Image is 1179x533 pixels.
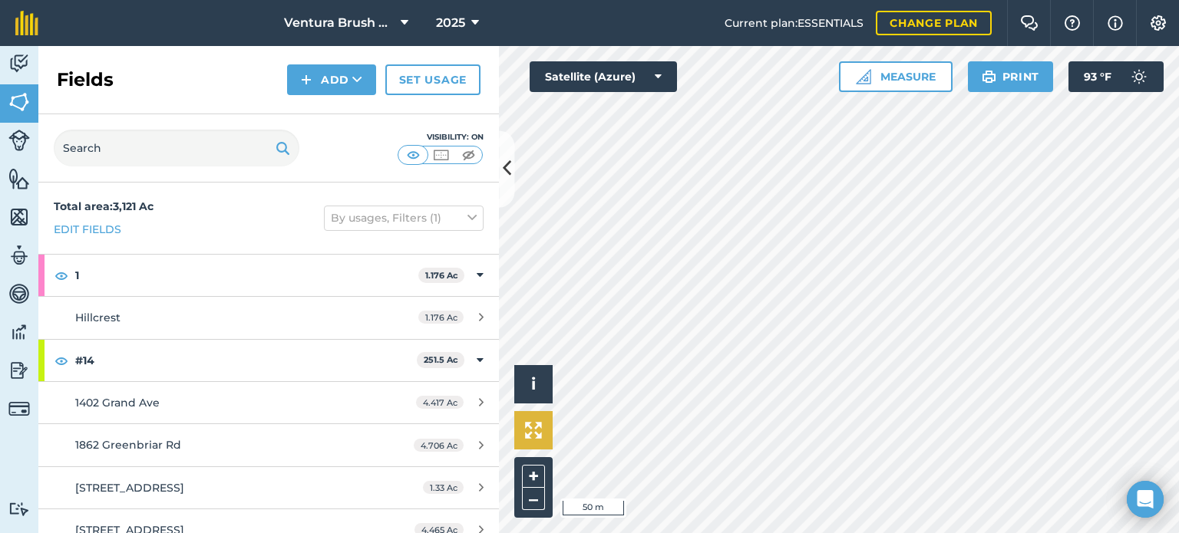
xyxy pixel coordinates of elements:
[425,270,458,281] strong: 1.176 Ac
[1020,15,1039,31] img: Two speech bubbles overlapping with the left bubble in the forefront
[284,14,395,32] span: Ventura Brush Goats
[75,311,121,324] span: Hillcrest
[54,351,68,370] img: svg+xml;base64,PHN2ZyB4bWxucz0iaHR0cDovL3d3dy53My5vcmcvMjAwMC9zdmciIHdpZHRoPSIxOCIgaGVpZ2h0PSIyNC...
[514,365,553,403] button: i
[57,67,114,92] h2: Fields
[1149,15,1167,31] img: A cog icon
[8,206,30,229] img: svg+xml;base64,PHN2ZyB4bWxucz0iaHR0cDovL3d3dy53My5vcmcvMjAwMC9zdmciIHdpZHRoPSI1NiIgaGVpZ2h0PSI2MC...
[414,439,464,452] span: 4.706 Ac
[1127,481,1164,518] div: Open Intercom Messenger
[1063,15,1082,31] img: A question mark icon
[15,11,38,35] img: fieldmargin Logo
[418,311,464,324] span: 1.176 Ac
[398,131,484,143] div: Visibility: On
[968,61,1054,92] button: Print
[54,266,68,285] img: svg+xml;base64,PHN2ZyB4bWxucz0iaHR0cDovL3d3dy53My5vcmcvMjAwMC9zdmciIHdpZHRoPSIxOCIgaGVpZ2h0PSIyNC...
[54,130,299,166] input: Search
[839,61,953,92] button: Measure
[531,374,536,393] span: i
[276,139,290,157] img: svg+xml;base64,PHN2ZyB4bWxucz0iaHR0cDovL3d3dy53My5vcmcvMjAwMC9zdmciIHdpZHRoPSIxOSIgaGVpZ2h0PSIyNC...
[424,354,458,365] strong: 251.5 Ac
[324,206,484,230] button: By usages, Filters (1)
[459,147,478,163] img: svg+xml;base64,PHN2ZyB4bWxucz0iaHR0cDovL3d3dy53My5vcmcvMjAwMC9zdmciIHdpZHRoPSI1MCIgaGVpZ2h0PSI0MC...
[38,467,499,508] a: [STREET_ADDRESS]1.33 Ac
[8,398,30,419] img: svg+xml;base64,PD94bWwgdmVyc2lvbj0iMS4wIiBlbmNvZGluZz0idXRmLTgiPz4KPCEtLSBHZW5lcmF0b3I6IEFkb2JlIE...
[75,396,160,410] span: 1402 Grand Ave
[75,481,184,495] span: [STREET_ADDRESS]
[8,282,30,305] img: svg+xml;base64,PD94bWwgdmVyc2lvbj0iMS4wIiBlbmNvZGluZz0idXRmLTgiPz4KPCEtLSBHZW5lcmF0b3I6IEFkb2JlIE...
[287,64,376,95] button: Add
[1124,61,1154,92] img: svg+xml;base64,PD94bWwgdmVyc2lvbj0iMS4wIiBlbmNvZGluZz0idXRmLTgiPz4KPCEtLSBHZW5lcmF0b3I6IEFkb2JlIE...
[423,481,464,494] span: 1.33 Ac
[8,52,30,75] img: svg+xml;base64,PD94bWwgdmVyc2lvbj0iMS4wIiBlbmNvZGluZz0idXRmLTgiPz4KPCEtLSBHZW5lcmF0b3I6IEFkb2JlIE...
[1068,61,1164,92] button: 93 °F
[8,167,30,190] img: svg+xml;base64,PHN2ZyB4bWxucz0iaHR0cDovL3d3dy53My5vcmcvMjAwMC9zdmciIHdpZHRoPSI1NiIgaGVpZ2h0PSI2MC...
[8,130,30,151] img: svg+xml;base64,PD94bWwgdmVyc2lvbj0iMS4wIiBlbmNvZGluZz0idXRmLTgiPz4KPCEtLSBHZW5lcmF0b3I6IEFkb2JlIE...
[876,11,992,35] a: Change plan
[38,424,499,466] a: 1862 Greenbriar Rd4.706 Ac
[982,67,996,86] img: svg+xml;base64,PHN2ZyB4bWxucz0iaHR0cDovL3d3dy53My5vcmcvMjAwMC9zdmciIHdpZHRoPSIxOSIgaGVpZ2h0PSIyNC...
[404,147,423,163] img: svg+xml;base64,PHN2ZyB4bWxucz0iaHR0cDovL3d3dy53My5vcmcvMjAwMC9zdmciIHdpZHRoPSI1MCIgaGVpZ2h0PSI0MC...
[522,465,545,488] button: +
[1108,14,1123,32] img: svg+xml;base64,PHN2ZyB4bWxucz0iaHR0cDovL3d3dy53My5vcmcvMjAwMC9zdmciIHdpZHRoPSIxNyIgaGVpZ2h0PSIxNy...
[8,321,30,344] img: svg+xml;base64,PD94bWwgdmVyc2lvbj0iMS4wIiBlbmNvZGluZz0idXRmLTgiPz4KPCEtLSBHZW5lcmF0b3I6IEFkb2JlIE...
[54,199,154,213] strong: Total area : 3,121 Ac
[416,396,464,409] span: 4.417 Ac
[38,255,499,296] div: 11.176 Ac
[385,64,481,95] a: Set usage
[54,221,121,238] a: Edit fields
[431,147,451,163] img: svg+xml;base64,PHN2ZyB4bWxucz0iaHR0cDovL3d3dy53My5vcmcvMjAwMC9zdmciIHdpZHRoPSI1MCIgaGVpZ2h0PSI0MC...
[38,340,499,381] div: #14251.5 Ac
[1084,61,1111,92] span: 93 ° F
[725,15,864,31] span: Current plan : ESSENTIALS
[530,61,677,92] button: Satellite (Azure)
[525,422,542,439] img: Four arrows, one pointing top left, one top right, one bottom right and the last bottom left
[8,90,30,114] img: svg+xml;base64,PHN2ZyB4bWxucz0iaHR0cDovL3d3dy53My5vcmcvMjAwMC9zdmciIHdpZHRoPSI1NiIgaGVpZ2h0PSI2MC...
[856,69,871,84] img: Ruler icon
[8,359,30,382] img: svg+xml;base64,PD94bWwgdmVyc2lvbj0iMS4wIiBlbmNvZGluZz0idXRmLTgiPz4KPCEtLSBHZW5lcmF0b3I6IEFkb2JlIE...
[301,71,312,89] img: svg+xml;base64,PHN2ZyB4bWxucz0iaHR0cDovL3d3dy53My5vcmcvMjAwMC9zdmciIHdpZHRoPSIxNCIgaGVpZ2h0PSIyNC...
[8,244,30,267] img: svg+xml;base64,PD94bWwgdmVyc2lvbj0iMS4wIiBlbmNvZGluZz0idXRmLTgiPz4KPCEtLSBHZW5lcmF0b3I6IEFkb2JlIE...
[522,488,545,510] button: –
[75,255,418,296] strong: 1
[75,340,417,381] strong: #14
[38,297,499,338] a: Hillcrest1.176 Ac
[75,438,181,452] span: 1862 Greenbriar Rd
[436,14,465,32] span: 2025
[8,502,30,516] img: svg+xml;base64,PD94bWwgdmVyc2lvbj0iMS4wIiBlbmNvZGluZz0idXRmLTgiPz4KPCEtLSBHZW5lcmF0b3I6IEFkb2JlIE...
[38,382,499,423] a: 1402 Grand Ave4.417 Ac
